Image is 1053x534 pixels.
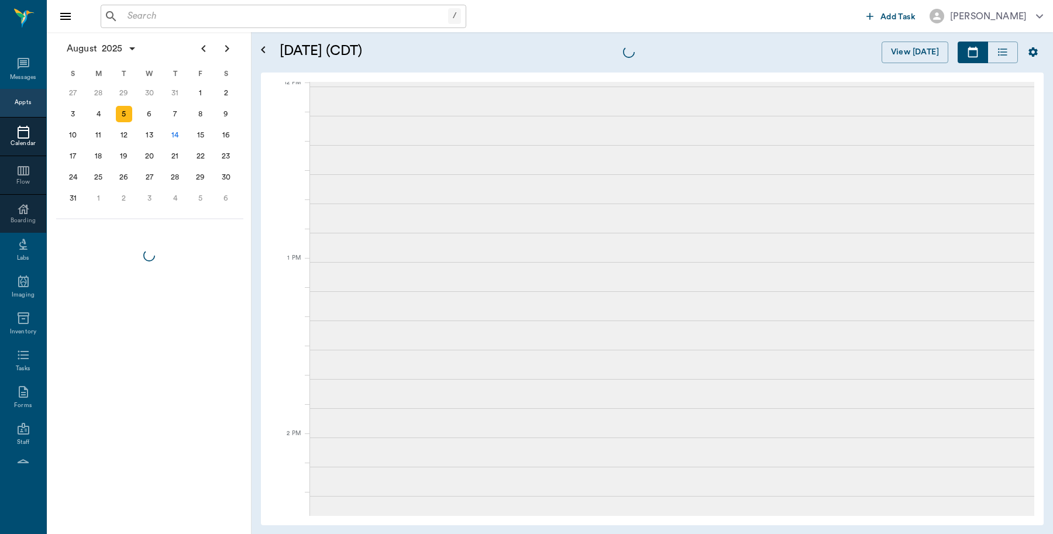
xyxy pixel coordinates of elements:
[167,85,183,101] div: Thursday, July 31, 2025
[142,127,158,143] div: Wednesday, August 13, 2025
[192,106,209,122] div: Friday, August 8, 2025
[65,106,81,122] div: Sunday, August 3, 2025
[218,127,234,143] div: Saturday, August 16, 2025
[192,37,215,60] button: Previous page
[167,148,183,164] div: Thursday, August 21, 2025
[448,8,461,24] div: /
[192,85,209,101] div: Friday, August 1, 2025
[116,85,132,101] div: Tuesday, July 29, 2025
[65,190,81,206] div: Sunday, August 31, 2025
[54,5,77,28] button: Close drawer
[99,40,125,57] span: 2025
[162,65,188,82] div: T
[167,106,183,122] div: Thursday, August 7, 2025
[116,169,132,185] div: Tuesday, August 26, 2025
[61,37,143,60] button: August2025
[142,148,158,164] div: Wednesday, August 20, 2025
[64,40,99,57] span: August
[218,169,234,185] div: Saturday, August 30, 2025
[167,169,183,185] div: Thursday, August 28, 2025
[218,85,234,101] div: Saturday, August 2, 2025
[218,148,234,164] div: Saturday, August 23, 2025
[90,106,106,122] div: Monday, August 4, 2025
[65,148,81,164] div: Sunday, August 17, 2025
[15,98,31,107] div: Appts
[90,85,106,101] div: Monday, July 28, 2025
[116,106,132,122] div: Tuesday, August 5, 2025
[218,190,234,206] div: Saturday, September 6, 2025
[16,364,30,373] div: Tasks
[256,27,270,73] button: Open calendar
[142,190,158,206] div: Wednesday, September 3, 2025
[60,65,86,82] div: S
[192,127,209,143] div: Friday, August 15, 2025
[137,65,163,82] div: W
[12,291,35,299] div: Imaging
[17,438,29,447] div: Staff
[862,5,920,27] button: Add Task
[192,190,209,206] div: Friday, September 5, 2025
[142,106,158,122] div: Wednesday, August 6, 2025
[14,401,32,410] div: Forms
[280,42,587,60] h5: [DATE] (CDT)
[10,328,36,336] div: Inventory
[270,428,301,457] div: 2 PM
[90,127,106,143] div: Monday, August 11, 2025
[188,65,214,82] div: F
[270,77,301,106] div: 12 PM
[17,254,29,263] div: Labs
[65,169,81,185] div: Sunday, August 24, 2025
[65,127,81,143] div: Sunday, August 10, 2025
[116,190,132,206] div: Tuesday, September 2, 2025
[215,37,239,60] button: Next page
[10,73,37,82] div: Messages
[167,127,183,143] div: Today, Thursday, August 14, 2025
[116,148,132,164] div: Tuesday, August 19, 2025
[882,42,948,63] button: View [DATE]
[142,169,158,185] div: Wednesday, August 27, 2025
[142,85,158,101] div: Wednesday, July 30, 2025
[192,148,209,164] div: Friday, August 22, 2025
[192,169,209,185] div: Friday, August 29, 2025
[116,127,132,143] div: Tuesday, August 12, 2025
[90,190,106,206] div: Monday, September 1, 2025
[213,65,239,82] div: S
[65,85,81,101] div: Sunday, July 27, 2025
[167,190,183,206] div: Thursday, September 4, 2025
[123,8,448,25] input: Search
[90,169,106,185] div: Monday, August 25, 2025
[90,148,106,164] div: Monday, August 18, 2025
[111,65,137,82] div: T
[270,252,301,281] div: 1 PM
[920,5,1052,27] button: [PERSON_NAME]
[218,106,234,122] div: Saturday, August 9, 2025
[950,9,1027,23] div: [PERSON_NAME]
[86,65,112,82] div: M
